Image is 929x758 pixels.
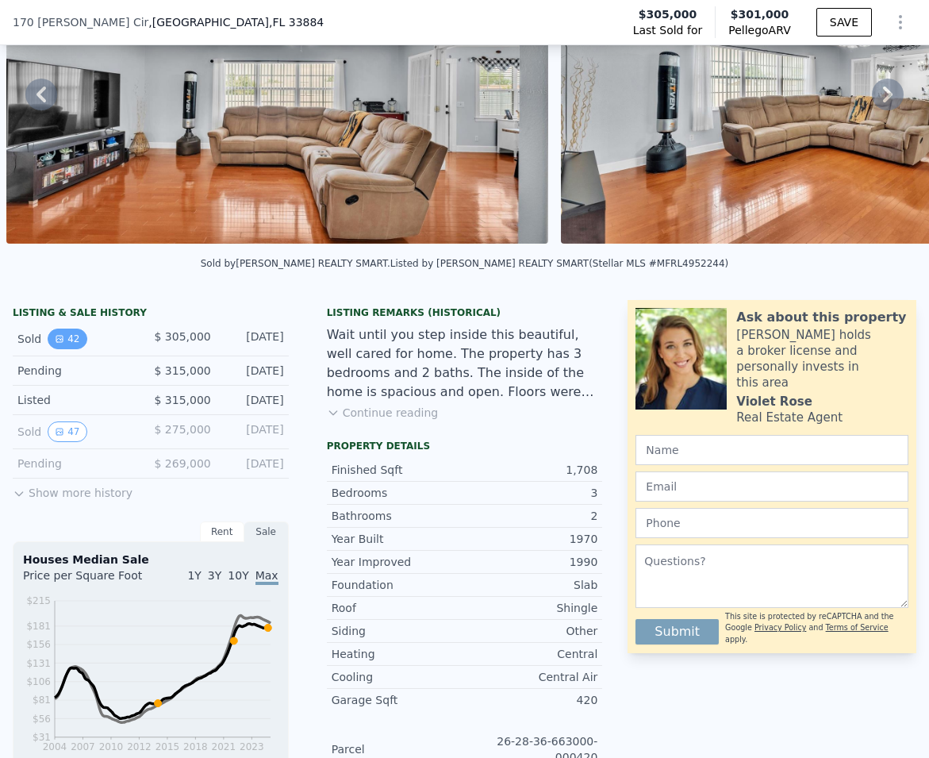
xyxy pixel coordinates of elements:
[13,479,132,501] button: Show more history
[224,363,284,379] div: [DATE]
[332,741,465,757] div: Parcel
[332,623,465,639] div: Siding
[635,619,719,644] button: Submit
[200,521,244,542] div: Rent
[48,421,86,442] button: View historical data
[17,363,138,379] div: Pending
[148,14,324,30] span: , [GEOGRAPHIC_DATA]
[17,329,138,349] div: Sold
[224,456,284,471] div: [DATE]
[33,732,51,743] tspan: $31
[48,329,86,349] button: View historical data
[269,16,324,29] span: , FL 33884
[154,457,210,470] span: $ 269,000
[332,531,465,547] div: Year Built
[155,741,180,752] tspan: 2015
[464,600,597,616] div: Shingle
[26,621,51,632] tspan: $181
[332,692,465,708] div: Garage Sqft
[635,435,908,465] input: Name
[224,329,284,349] div: [DATE]
[244,521,289,542] div: Sale
[201,258,390,269] div: Sold by [PERSON_NAME] REALTY SMART .
[127,741,152,752] tspan: 2012
[464,692,597,708] div: 420
[212,741,236,752] tspan: 2021
[635,508,908,538] input: Phone
[33,695,51,706] tspan: $81
[390,258,729,269] div: Listed by [PERSON_NAME] REALTY SMART (Stellar MLS #MFRL4952244)
[17,421,138,442] div: Sold
[26,595,51,606] tspan: $215
[255,569,278,585] span: Max
[154,423,210,436] span: $ 275,000
[816,8,872,37] button: SAVE
[26,639,51,650] tspan: $156
[639,6,697,22] span: $305,000
[327,405,439,421] button: Continue reading
[464,669,597,685] div: Central Air
[327,440,603,452] div: Property details
[228,569,248,582] span: 10Y
[826,623,889,632] a: Terms of Service
[464,577,597,593] div: Slab
[154,364,210,377] span: $ 315,000
[13,14,148,30] span: 170 [PERSON_NAME] Cir
[725,611,908,645] div: This site is protected by reCAPTCHA and the Google and apply.
[332,577,465,593] div: Foundation
[736,410,843,425] div: Real Estate Agent
[23,568,151,593] div: Price per Square Foot
[464,485,597,501] div: 3
[332,485,465,501] div: Bedrooms
[736,394,812,410] div: Violet Rose
[332,646,465,662] div: Heating
[327,306,603,319] div: Listing Remarks (Historical)
[464,462,597,478] div: 1,708
[33,714,51,725] tspan: $56
[633,22,703,38] span: Last Sold for
[332,669,465,685] div: Cooling
[332,462,465,478] div: Finished Sqft
[635,471,908,502] input: Email
[736,308,906,327] div: Ask about this property
[332,554,465,570] div: Year Improved
[17,456,138,471] div: Pending
[23,552,278,568] div: Houses Median Sale
[187,569,201,582] span: 1Y
[332,508,465,524] div: Bathrooms
[885,6,916,38] button: Show Options
[224,421,284,442] div: [DATE]
[154,394,210,406] span: $ 315,000
[43,741,67,752] tspan: 2004
[154,330,210,343] span: $ 305,000
[71,741,95,752] tspan: 2007
[731,8,789,21] span: $301,000
[224,392,284,408] div: [DATE]
[99,741,124,752] tspan: 2010
[26,658,51,669] tspan: $131
[464,531,597,547] div: 1970
[728,22,791,38] span: Pellego ARV
[464,554,597,570] div: 1990
[208,569,221,582] span: 3Y
[183,741,208,752] tspan: 2018
[754,623,806,632] a: Privacy Policy
[327,325,603,402] div: Wait until you step inside this beautiful, well cared for home. The property has 3 bedrooms and 2...
[240,741,264,752] tspan: 2023
[464,646,597,662] div: Central
[332,600,465,616] div: Roof
[26,676,51,687] tspan: $106
[17,392,138,408] div: Listed
[464,623,597,639] div: Other
[464,508,597,524] div: 2
[13,306,289,322] div: LISTING & SALE HISTORY
[736,327,908,391] div: [PERSON_NAME] holds a broker license and personally invests in this area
